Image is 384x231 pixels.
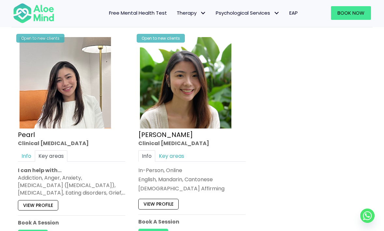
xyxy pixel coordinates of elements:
img: Peggy Clin Psych [140,37,231,129]
span: Free Mental Health Test [109,9,167,16]
a: View profile [18,200,58,210]
div: [DEMOGRAPHIC_DATA] Affirming [138,185,246,192]
a: Info [18,150,35,161]
a: Book Now [331,6,371,20]
a: Key areas [35,150,67,161]
p: Book A Session [18,219,125,226]
img: Aloe mind Logo [13,3,54,23]
a: Pearl [18,130,35,139]
span: Psychological Services: submenu [272,8,281,18]
p: Book A Session [138,218,246,225]
span: Book Now [337,9,364,16]
div: Clinical [MEDICAL_DATA] [18,139,125,147]
span: Therapy [177,9,206,16]
img: Pearl photo [20,37,111,129]
p: I can help with… [18,166,125,174]
a: View profile [138,199,179,209]
a: Key areas [155,150,188,161]
div: Clinical [MEDICAL_DATA] [138,139,246,147]
div: In-Person, Online [138,166,246,174]
a: Whatsapp [360,209,375,223]
span: EAP [289,9,298,16]
a: TherapyTherapy: submenu [172,6,211,20]
a: [PERSON_NAME] [138,130,193,139]
a: EAP [284,6,303,20]
a: Free Mental Health Test [104,6,172,20]
span: Psychological Services [216,9,280,16]
div: Addiction, Anger, Anxiety, [MEDICAL_DATA] ([MEDICAL_DATA]), [MEDICAL_DATA], Eating disorders, Gri... [18,174,125,197]
p: English, Mandarin, Cantonese [138,176,246,183]
a: Psychological ServicesPsychological Services: submenu [211,6,284,20]
div: Open to new clients [137,34,185,43]
a: Info [138,150,155,161]
div: Open to new clients [16,34,64,43]
nav: Menu [61,6,303,20]
span: Therapy: submenu [198,8,208,18]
